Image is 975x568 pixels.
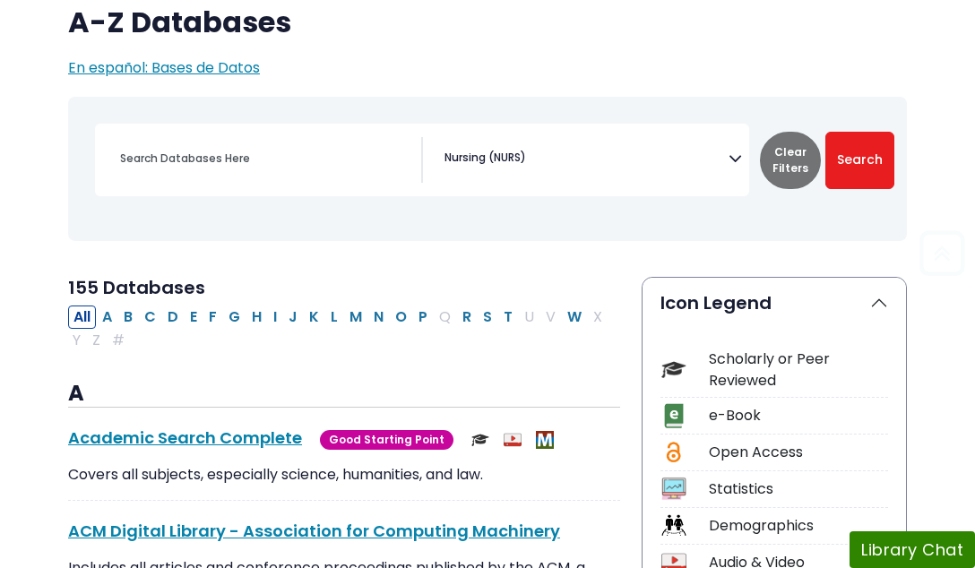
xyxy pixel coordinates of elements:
[709,515,888,537] div: Demographics
[850,531,975,568] button: Library Chat
[368,306,389,329] button: Filter Results N
[661,403,686,427] img: Icon e-Book
[68,520,560,542] a: ACM Digital Library - Association for Computing Machinery
[709,442,888,463] div: Open Access
[68,464,620,486] p: Covers all subjects, especially science, humanities, and law.
[68,5,907,39] h1: A-Z Databases
[471,431,489,449] img: Scholarly or Peer Reviewed
[437,150,526,166] li: Nursing (NURS)
[139,306,161,329] button: Filter Results C
[825,132,894,189] button: Submit for Search Results
[413,306,433,329] button: Filter Results P
[68,306,96,329] button: All
[203,306,222,329] button: Filter Results F
[344,306,367,329] button: Filter Results M
[457,306,477,329] button: Filter Results R
[68,97,907,241] nav: Search filters
[223,306,246,329] button: Filter Results G
[109,146,421,172] input: Search database by title or keyword
[709,405,888,426] div: e-Book
[68,381,620,408] h3: A
[162,306,184,329] button: Filter Results D
[643,278,906,328] button: Icon Legend
[325,306,343,329] button: Filter Results L
[68,57,260,78] a: En español: Bases de Datos
[478,306,497,329] button: Filter Results S
[97,306,117,329] button: Filter Results A
[118,306,138,329] button: Filter Results B
[504,431,522,449] img: Audio & Video
[185,306,203,329] button: Filter Results E
[390,306,412,329] button: Filter Results O
[246,306,267,329] button: Filter Results H
[913,239,971,269] a: Back to Top
[68,426,302,449] a: Academic Search Complete
[536,431,554,449] img: MeL (Michigan electronic Library)
[760,132,821,189] button: Clear Filters
[662,440,685,464] img: Icon Open Access
[68,275,205,300] span: 155 Databases
[709,478,888,500] div: Statistics
[530,153,538,168] textarea: Search
[709,349,888,392] div: Scholarly or Peer Reviewed
[320,430,453,451] span: Good Starting Point
[661,513,686,538] img: Icon Demographics
[68,306,609,350] div: Alpha-list to filter by first letter of database name
[444,150,526,166] span: Nursing (NURS)
[562,306,587,329] button: Filter Results W
[283,306,303,329] button: Filter Results J
[661,477,686,501] img: Icon Statistics
[304,306,324,329] button: Filter Results K
[661,357,686,382] img: Icon Scholarly or Peer Reviewed
[498,306,518,329] button: Filter Results T
[268,306,282,329] button: Filter Results I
